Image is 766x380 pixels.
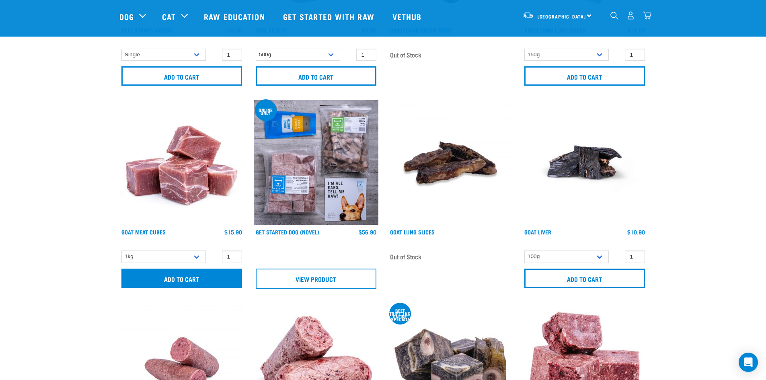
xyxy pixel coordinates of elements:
a: Raw Education [196,0,275,33]
a: Goat Lung Slices [390,230,435,233]
img: Goat Liver [522,100,647,225]
img: NSP Dog Novel Update [254,100,378,225]
a: Get started with Raw [275,0,384,33]
img: home-icon-1@2x.png [610,12,618,19]
img: user.png [626,11,635,20]
span: Out of Stock [390,251,421,263]
a: Get Started Dog (Novel) [256,230,319,233]
img: 1184 Wild Goat Meat Cubes Boneless 01 [119,100,244,225]
span: Out of Stock [390,49,421,61]
input: Add to cart [524,66,645,86]
div: $15.90 [224,229,242,235]
input: Add to cart [256,66,376,86]
input: Add to cart [121,269,242,288]
input: 1 [222,251,242,263]
input: 1 [356,49,376,61]
img: 59052 [388,100,513,225]
a: Vethub [384,0,432,33]
a: Goat Meat Cubes [121,230,166,233]
input: 1 [625,251,645,263]
input: Add to cart [524,269,645,288]
a: Dog [119,10,134,23]
div: online only [255,109,277,114]
img: van-moving.png [523,12,534,19]
span: [GEOGRAPHIC_DATA] [538,15,586,18]
a: Goat Liver [524,230,551,233]
div: Beef tripe 1kg online special! [389,309,411,320]
div: $10.90 [627,229,645,235]
input: 1 [625,49,645,61]
input: 1 [222,49,242,61]
div: $56.90 [359,229,376,235]
img: home-icon@2x.png [643,11,651,20]
input: Add to cart [121,66,242,86]
a: Cat [162,10,176,23]
div: Open Intercom Messenger [739,353,758,372]
a: View Product [256,269,376,289]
